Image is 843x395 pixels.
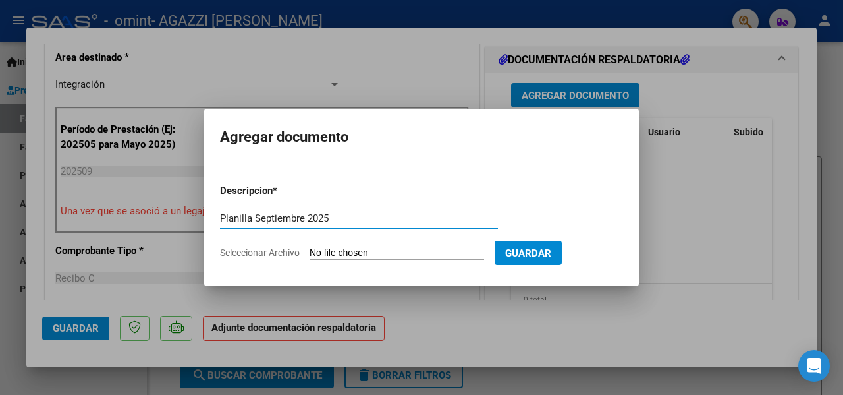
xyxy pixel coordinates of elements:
[495,241,562,265] button: Guardar
[505,247,551,259] span: Guardar
[798,350,830,382] div: Open Intercom Messenger
[220,183,341,198] p: Descripcion
[220,247,300,258] span: Seleccionar Archivo
[220,125,623,150] h2: Agregar documento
